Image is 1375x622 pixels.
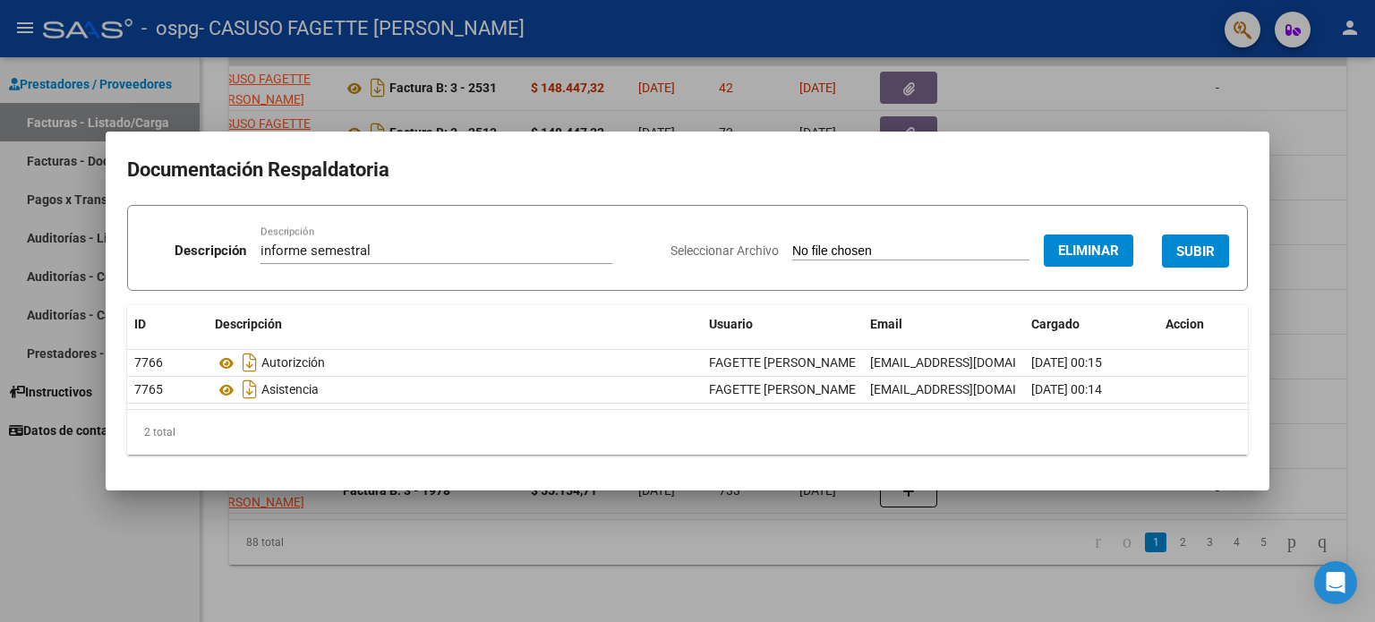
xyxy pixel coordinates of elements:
[702,305,863,344] datatable-header-cell: Usuario
[175,241,246,261] p: Descripción
[1162,234,1229,268] button: SUBIR
[870,382,1069,396] span: [EMAIL_ADDRESS][DOMAIN_NAME]
[1176,243,1215,260] span: SUBIR
[1158,305,1248,344] datatable-header-cell: Accion
[238,375,261,404] i: Descargar documento
[215,317,282,331] span: Descripción
[709,355,859,370] span: FAGETTE [PERSON_NAME]
[134,355,163,370] span: 7766
[215,375,695,404] div: Asistencia
[1024,305,1158,344] datatable-header-cell: Cargado
[870,317,902,331] span: Email
[870,355,1069,370] span: [EMAIL_ADDRESS][DOMAIN_NAME]
[134,317,146,331] span: ID
[1314,561,1357,604] div: Open Intercom Messenger
[1044,234,1133,267] button: Eliminar
[1031,382,1102,396] span: [DATE] 00:14
[1031,355,1102,370] span: [DATE] 00:15
[709,317,753,331] span: Usuario
[1031,317,1080,331] span: Cargado
[208,305,702,344] datatable-header-cell: Descripción
[127,305,208,344] datatable-header-cell: ID
[134,382,163,396] span: 7765
[709,382,859,396] span: FAGETTE [PERSON_NAME]
[670,243,779,258] span: Seleccionar Archivo
[1166,317,1204,331] span: Accion
[863,305,1024,344] datatable-header-cell: Email
[1058,243,1119,259] span: Eliminar
[215,348,695,377] div: Autorizción
[127,410,1248,455] div: 2 total
[238,348,261,377] i: Descargar documento
[127,153,1248,187] h2: Documentación Respaldatoria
